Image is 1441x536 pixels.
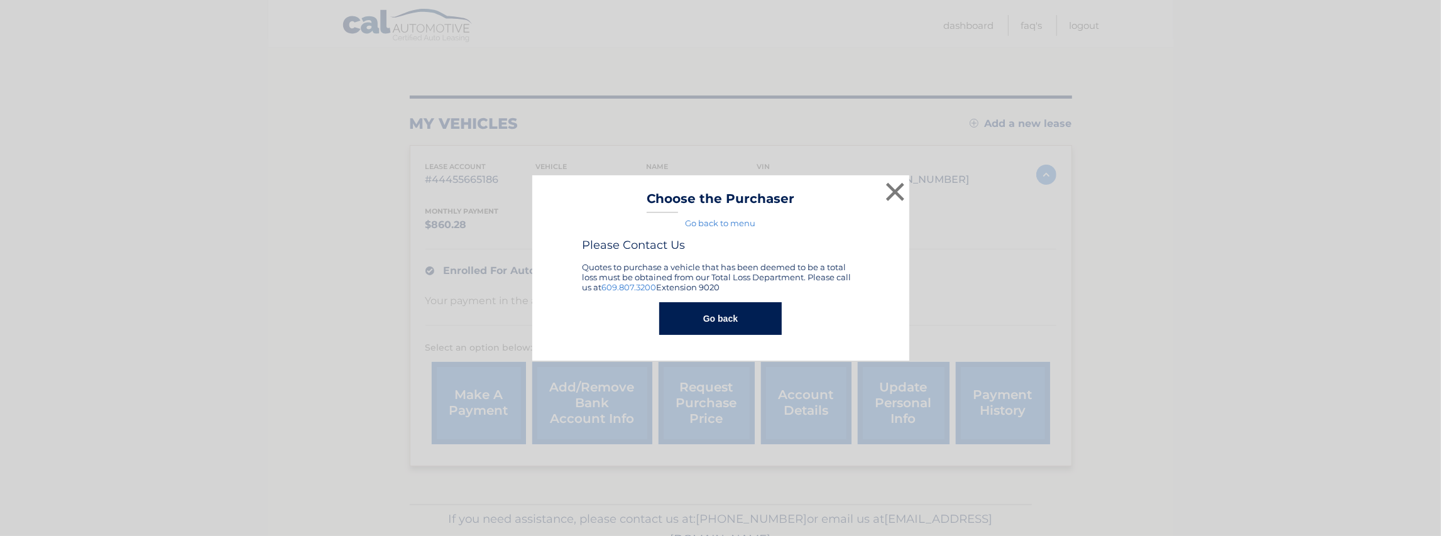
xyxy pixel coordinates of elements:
a: Go back to menu [686,218,756,228]
button: × [883,179,908,204]
div: Quotes to purchase a vehicle that has been deemed to be a total loss must be obtained from our To... [583,238,859,292]
h4: Please Contact Us [583,238,859,252]
h3: Choose the Purchaser [647,191,794,213]
button: Go back [659,302,782,335]
a: 609.807.3200 [602,282,657,292]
